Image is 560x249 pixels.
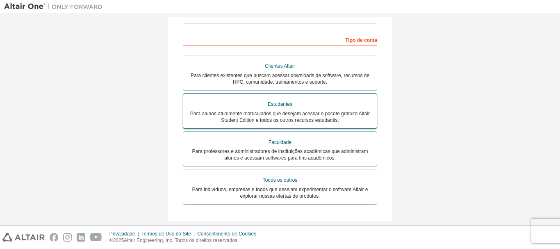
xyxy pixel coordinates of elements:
font: Consentimento de Cookies [197,231,256,237]
font: Todos os outros [263,177,298,183]
font: Termos de Uso do Site [141,231,191,237]
font: Faculdade [269,139,291,145]
font: Tipo de conta [345,37,377,43]
font: Altair Engineering, Inc. Todos os direitos reservados. [124,238,239,243]
img: instagram.svg [63,233,72,242]
font: Para clientes existentes que buscam acessar downloads de software, recursos de HPC, comunidade, t... [191,73,369,85]
font: Estudantes [268,101,292,107]
font: Para professores e administradores de instituições acadêmicas que administram alunos e acessam so... [192,148,368,161]
img: Altair Um [4,2,107,11]
img: facebook.svg [50,233,58,242]
font: Para alunos atualmente matriculados que desejam acessar o pacote gratuito Altair Student Edition ... [190,111,370,123]
font: © [109,238,113,243]
font: Para indivíduos, empresas e todos que desejam experimentar o software Altair e explorar nossas of... [192,187,368,199]
img: youtube.svg [90,233,102,242]
img: altair_logo.svg [2,233,45,242]
font: 2025 [113,238,124,243]
font: Clientes Altair [265,63,295,69]
font: Privacidade [109,231,135,237]
img: linkedin.svg [77,233,85,242]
